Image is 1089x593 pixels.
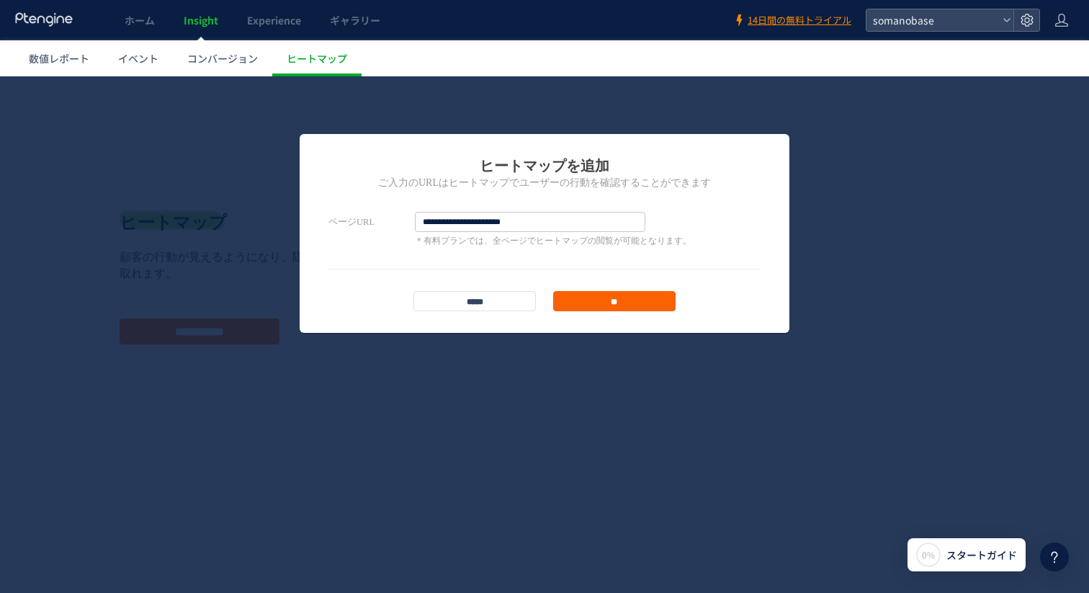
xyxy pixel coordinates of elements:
[247,13,301,27] span: Experience
[328,79,761,99] h1: ヒートマップを追加
[118,51,158,66] span: イベント
[733,14,851,27] a: 14日間の無料トライアル
[287,51,347,66] span: ヒートマップ
[330,13,380,27] span: ギャラリー
[187,51,258,66] span: コンバージョン
[415,159,691,171] p: ＊有料プランでは、全ページでヒートマップの閲覧が可能となります。
[29,51,89,66] span: 数値レポート
[125,13,155,27] span: ホーム
[869,9,997,31] span: somanobase
[328,135,415,156] label: ページURL
[328,99,761,114] h2: ご入力のURLはヒートマップでユーザーの行動を確認することができます
[946,548,1017,563] span: スタートガイド
[748,14,851,27] span: 14日間の無料トライアル
[922,548,935,561] span: 0%
[184,13,218,27] span: Insight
